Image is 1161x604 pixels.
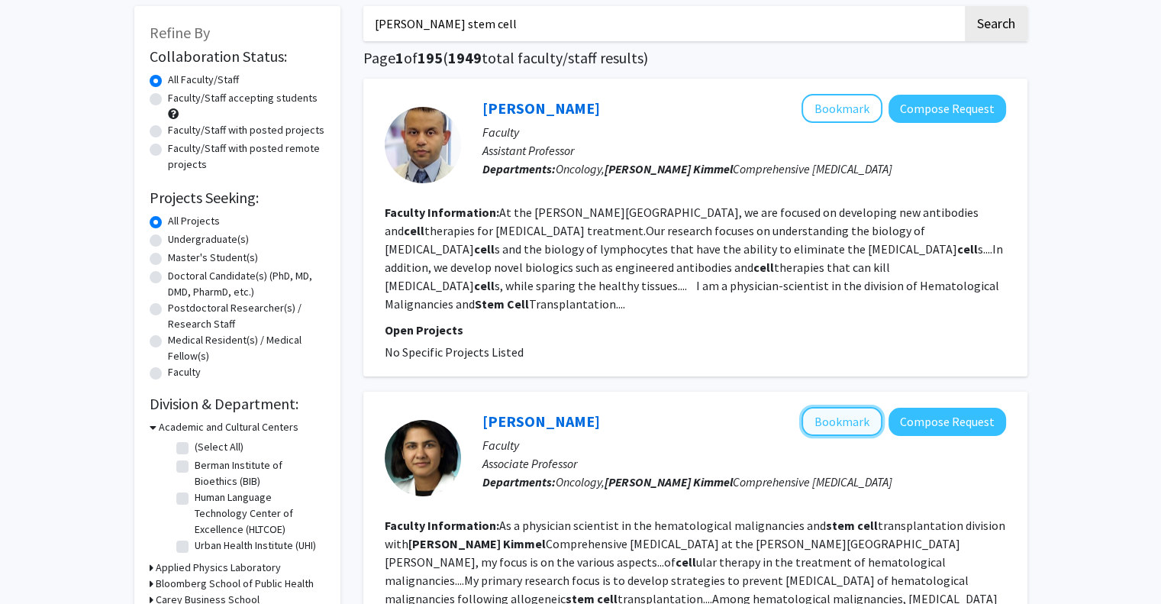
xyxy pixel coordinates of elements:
p: Associate Professor [482,454,1006,473]
b: cell [857,518,878,533]
p: Faculty [482,436,1006,454]
p: Open Projects [385,321,1006,339]
button: Add Tania Jain to Bookmarks [801,407,882,436]
label: Berman Institute of Bioethics (BIB) [195,457,321,489]
b: [PERSON_NAME] [605,474,691,489]
b: Faculty Information: [385,518,499,533]
p: Assistant Professor [482,141,1006,160]
label: (Select All) [195,439,243,455]
p: Faculty [482,123,1006,141]
b: cell [957,241,978,257]
b: cell [753,260,774,275]
button: Search [965,6,1027,41]
a: [PERSON_NAME] [482,99,600,118]
label: Undergraduate(s) [168,231,249,247]
label: Faculty/Staff accepting students [168,90,318,106]
span: 1 [395,48,404,67]
fg-read-more: At the [PERSON_NAME][GEOGRAPHIC_DATA], we are focused on developing new antibodies and therapies ... [385,205,1003,312]
span: No Specific Projects Listed [385,344,524,360]
b: Kimmel [503,536,546,551]
label: Doctoral Candidate(s) (PhD, MD, DMD, PharmD, etc.) [168,268,325,300]
label: Faculty/Staff with posted remote projects [168,141,325,173]
h2: Collaboration Status: [150,47,325,66]
h1: Page of ( total faculty/staff results) [363,49,1027,67]
button: Compose Request to Tania Jain [888,408,1006,436]
label: Faculty/Staff with posted projects [168,122,324,138]
b: Kimmel [693,161,733,176]
span: Refine By [150,23,210,42]
b: stem [826,518,855,533]
button: Compose Request to Suman Paul [888,95,1006,123]
span: Oncology, Comprehensive [MEDICAL_DATA] [556,474,892,489]
b: Faculty Information: [385,205,499,220]
label: Faculty [168,364,201,380]
label: Medical Resident(s) / Medical Fellow(s) [168,332,325,364]
h3: Applied Physics Laboratory [156,560,281,576]
a: [PERSON_NAME] [482,412,600,431]
h2: Division & Department: [150,395,325,413]
label: Master's Student(s) [168,250,258,266]
button: Add Suman Paul to Bookmarks [801,94,882,123]
span: 195 [418,48,443,67]
label: All Projects [168,213,220,229]
span: Oncology, Comprehensive [MEDICAL_DATA] [556,161,892,176]
h3: Academic and Cultural Centers [159,419,298,435]
b: cell [404,223,424,238]
b: [PERSON_NAME] [605,161,691,176]
iframe: Chat [11,535,65,593]
b: Departments: [482,474,556,489]
label: Human Language Technology Center of Excellence (HLTCOE) [195,489,321,538]
b: cell [474,278,495,293]
label: Urban Health Institute (UHI) [195,538,316,554]
h2: Projects Seeking: [150,189,325,207]
b: [PERSON_NAME] [408,536,501,551]
label: Postdoctoral Researcher(s) / Research Staff [168,300,325,332]
b: cell [474,241,495,257]
h3: Bloomberg School of Public Health [156,576,314,592]
b: Departments: [482,161,556,176]
span: 1949 [448,48,482,67]
b: Cell [507,296,529,312]
input: Search Keywords [363,6,963,41]
b: cell [676,554,696,570]
b: Kimmel [693,474,733,489]
label: All Faculty/Staff [168,72,239,88]
b: Stem [475,296,505,312]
